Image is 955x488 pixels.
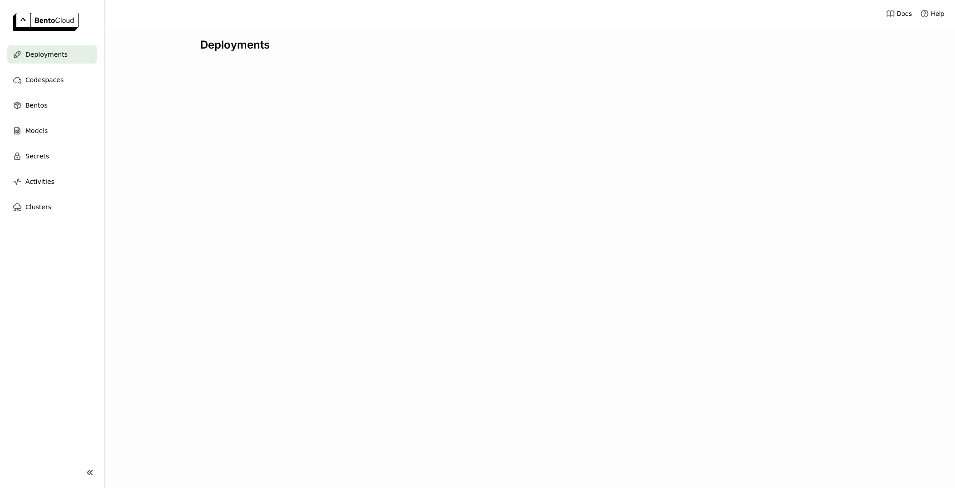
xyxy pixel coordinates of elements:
span: Activities [25,176,54,187]
span: Clusters [25,202,51,212]
span: Bentos [25,100,47,111]
span: Models [25,125,48,136]
a: Bentos [7,96,97,114]
a: Docs [886,9,912,18]
span: Codespaces [25,74,64,85]
span: Secrets [25,151,49,162]
div: Help [920,9,945,18]
span: Help [931,10,945,18]
img: logo [13,13,79,31]
a: Models [7,122,97,140]
span: Docs [897,10,912,18]
a: Secrets [7,147,97,165]
a: Activities [7,173,97,191]
a: Clusters [7,198,97,216]
span: Deployments [25,49,68,60]
div: Deployments [200,38,860,52]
